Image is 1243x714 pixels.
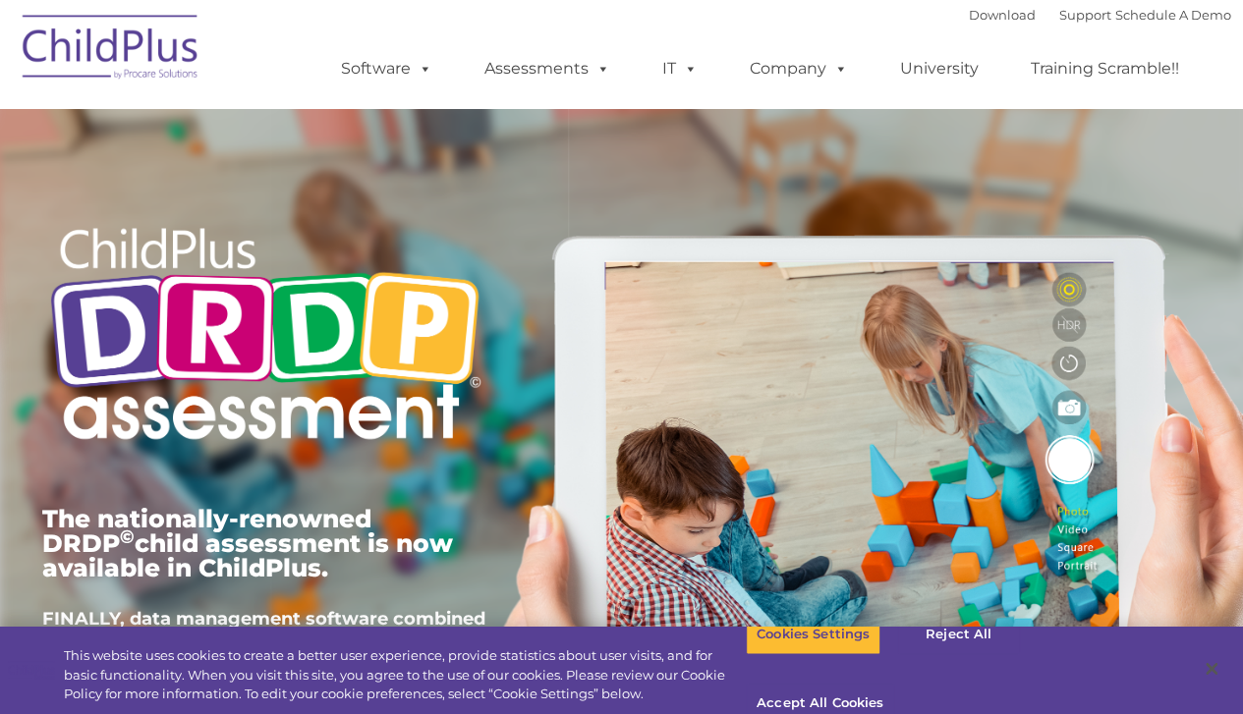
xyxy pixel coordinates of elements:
sup: © [120,525,135,548]
a: IT [643,49,717,88]
button: Cookies Settings [746,614,880,655]
span: The nationally-renowned DRDP child assessment is now available in ChildPlus. [42,504,453,582]
a: Training Scramble!! [1011,49,1199,88]
a: Assessments [465,49,630,88]
button: Reject All [897,614,1020,655]
a: Download [969,7,1036,23]
a: Support [1059,7,1111,23]
img: Copyright - DRDP Logo Light [42,201,488,472]
a: Software [321,49,452,88]
a: University [880,49,998,88]
a: Schedule A Demo [1115,7,1231,23]
div: This website uses cookies to create a better user experience, provide statistics about user visit... [64,646,746,704]
span: FINALLY, data management software combined with child development assessments in ONE POWERFUL sys... [42,608,485,685]
font: | [969,7,1231,23]
a: Company [730,49,868,88]
img: ChildPlus by Procare Solutions [13,1,209,99]
button: Close [1190,647,1233,690]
